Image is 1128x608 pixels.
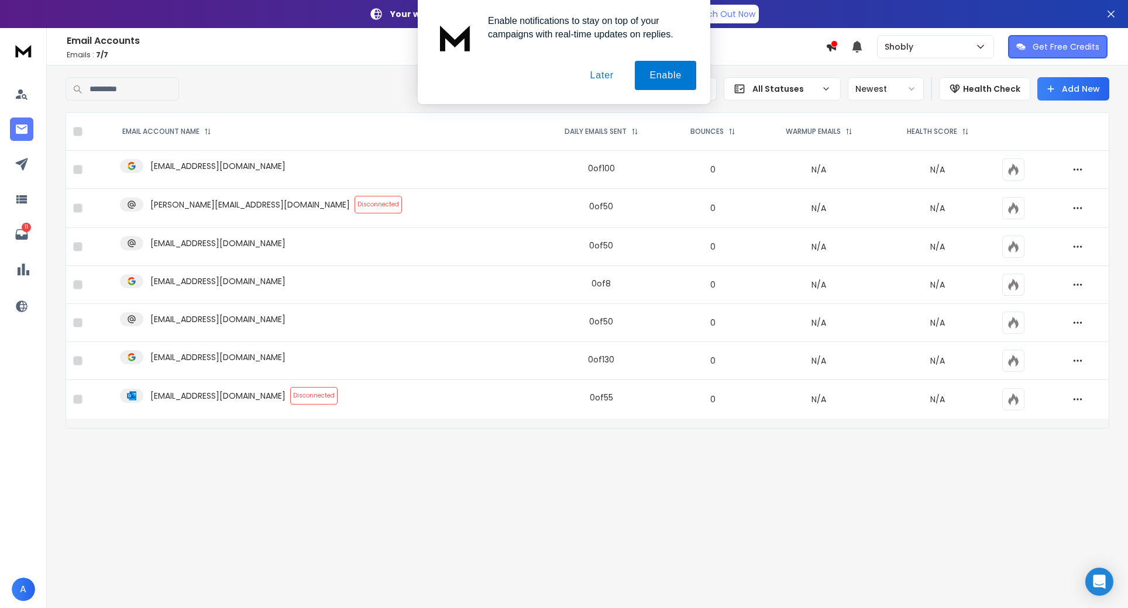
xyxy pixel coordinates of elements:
[12,578,35,601] button: A
[690,127,724,136] p: BOUNCES
[150,351,286,363] p: [EMAIL_ADDRESS][DOMAIN_NAME]
[575,61,628,90] button: Later
[674,202,751,214] p: 0
[758,151,880,189] td: N/A
[786,127,841,136] p: WARMUP EMAILS
[122,127,211,136] div: EMAIL ACCOUNT NAME
[22,223,31,232] p: 11
[1085,568,1113,596] div: Open Intercom Messenger
[588,354,614,365] div: 0 of 130
[758,304,880,342] td: N/A
[589,316,613,327] div: 0 of 50
[674,317,751,329] p: 0
[432,14,479,61] img: notification icon
[907,127,957,136] p: HEALTH SCORE
[674,355,751,367] p: 0
[355,196,402,213] span: Disconnected
[887,393,988,405] p: N/A
[758,189,880,228] td: N/A
[887,241,988,253] p: N/A
[150,160,286,172] p: [EMAIL_ADDRESS][DOMAIN_NAME]
[479,14,696,41] div: Enable notifications to stay on top of your campaigns with real-time updates on replies.
[150,313,286,325] p: [EMAIL_ADDRESS][DOMAIN_NAME]
[10,223,33,246] a: 11
[674,241,751,253] p: 0
[565,127,627,136] p: DAILY EMAILS SENT
[589,201,613,212] div: 0 of 50
[887,202,988,214] p: N/A
[150,390,286,402] p: [EMAIL_ADDRESS][DOMAIN_NAME]
[290,387,338,405] span: Disconnected
[635,61,696,90] button: Enable
[150,237,286,249] p: [EMAIL_ADDRESS][DOMAIN_NAME]
[674,393,751,405] p: 0
[758,380,880,419] td: N/A
[150,199,350,210] p: [PERSON_NAME][EMAIL_ADDRESS][DOMAIN_NAME]
[674,279,751,291] p: 0
[590,392,613,403] div: 0 of 55
[758,342,880,380] td: N/A
[887,355,988,367] p: N/A
[150,275,286,287] p: [EMAIL_ADDRESS][DOMAIN_NAME]
[887,279,988,291] p: N/A
[887,317,988,329] p: N/A
[591,278,611,289] div: 0 of 8
[758,266,880,304] td: N/A
[589,240,613,251] div: 0 of 50
[588,163,615,174] div: 0 of 100
[674,164,751,175] p: 0
[887,164,988,175] p: N/A
[758,228,880,266] td: N/A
